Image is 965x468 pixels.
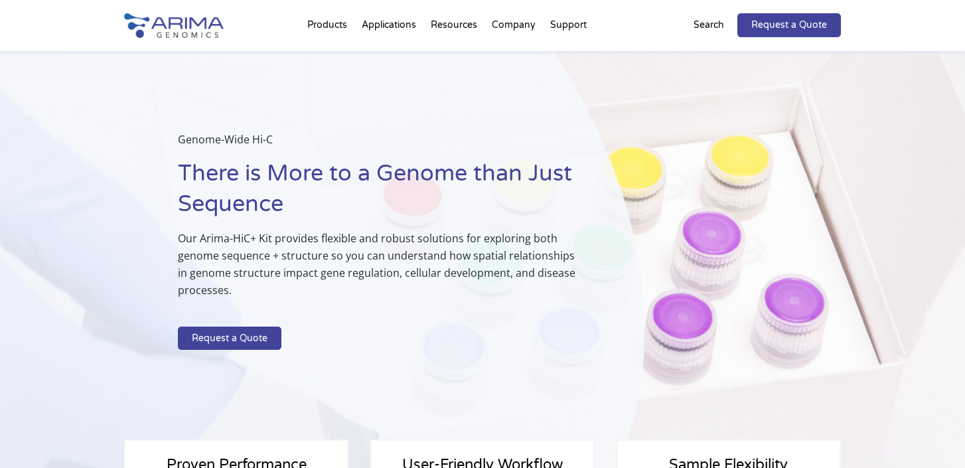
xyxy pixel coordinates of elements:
[178,131,578,159] p: Genome-Wide Hi-C
[178,230,578,309] p: Our Arima-HiC+ Kit provides flexible and robust solutions for exploring both genome sequence + st...
[178,159,578,230] h1: There is More to a Genome than Just Sequence
[124,13,224,38] img: Arima-Genomics-logo
[694,17,724,34] p: Search
[178,327,281,351] a: Request a Quote
[737,13,841,37] a: Request a Quote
